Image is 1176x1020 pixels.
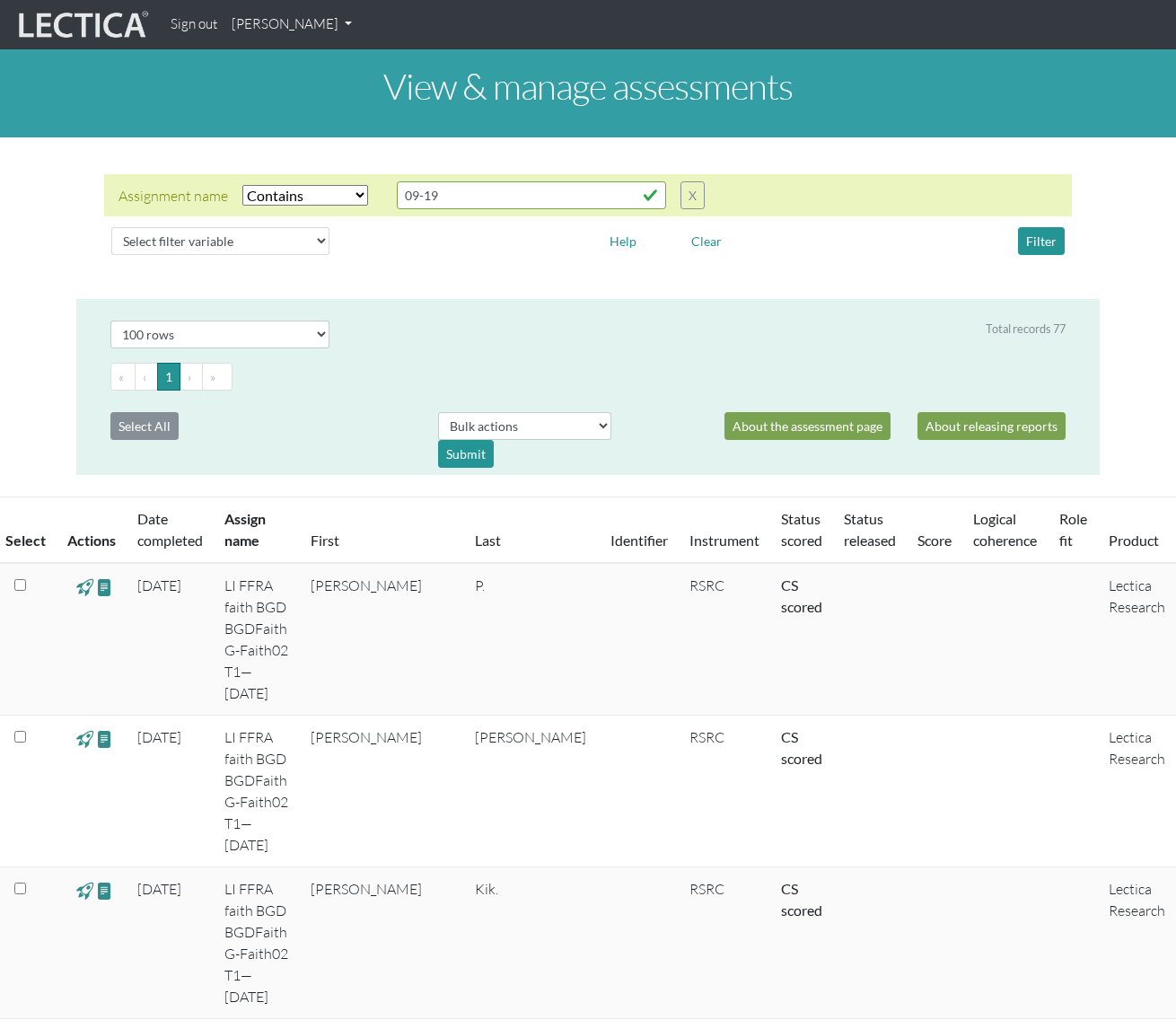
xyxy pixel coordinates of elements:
[917,532,952,549] a: Score
[300,563,464,716] td: [PERSON_NAME]
[475,532,501,549] a: Last
[96,576,113,597] span: view
[610,532,668,549] a: Identifier
[601,227,645,255] button: Help
[214,563,300,716] td: LI FFRA faith BGD BGDFaith G-Faith02 T1—[DATE]
[300,867,464,1019] td: [PERSON_NAME]
[689,532,759,549] a: Instrument
[986,321,1066,338] div: Total records 77
[157,363,180,391] button: Go to page 1
[96,728,113,749] span: view
[1098,867,1176,1019] td: Lectica Research
[679,716,770,867] td: RSRC
[137,510,203,549] a: Date completed
[127,563,214,716] td: [DATE]
[438,440,494,468] div: Submit
[110,363,1066,391] ul: Pagination
[311,532,339,549] a: First
[1098,716,1176,867] td: Lectica Research
[76,880,93,901] span: view
[679,867,770,1019] td: RSRC
[1109,532,1159,549] a: Product
[127,867,214,1019] td: [DATE]
[163,7,224,42] a: Sign out
[781,576,822,615] a: Completed = assessment has been completed; CS scored = assessment has been CLAS scored; LS scored...
[110,412,179,440] button: Select All
[683,227,730,255] button: Clear
[781,510,822,549] a: Status scored
[680,181,705,209] button: X
[601,231,645,248] a: Help
[76,728,93,749] span: view
[1018,227,1065,255] button: Filter
[96,880,113,901] span: view
[464,716,600,867] td: [PERSON_NAME]
[781,880,822,919] a: Completed = assessment has been completed; CS scored = assessment has been CLAS scored; LS scored...
[1059,510,1087,549] a: Role fit
[118,185,228,207] div: Assignment name
[76,576,93,597] span: view
[973,510,1037,549] a: Logical coherence
[127,716,214,867] td: [DATE]
[724,412,891,440] a: About the assessment page
[679,563,770,716] td: RSRC
[14,8,149,42] img: lecticalive
[844,510,896,549] a: Status released
[300,716,464,867] td: [PERSON_NAME]
[224,7,359,42] a: [PERSON_NAME]
[1098,563,1176,716] td: Lectica Research
[917,412,1066,440] a: About releasing reports
[464,867,600,1019] td: Kik.
[781,728,822,767] a: Completed = assessment has been completed; CS scored = assessment has been CLAS scored; LS scored...
[57,497,127,564] th: Actions
[214,497,300,564] th: Assign name
[214,716,300,867] td: LI FFRA faith BGD BGDFaith G-Faith02 T1—[DATE]
[464,563,600,716] td: P.
[214,867,300,1019] td: LI FFRA faith BGD BGDFaith G-Faith02 T1—[DATE]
